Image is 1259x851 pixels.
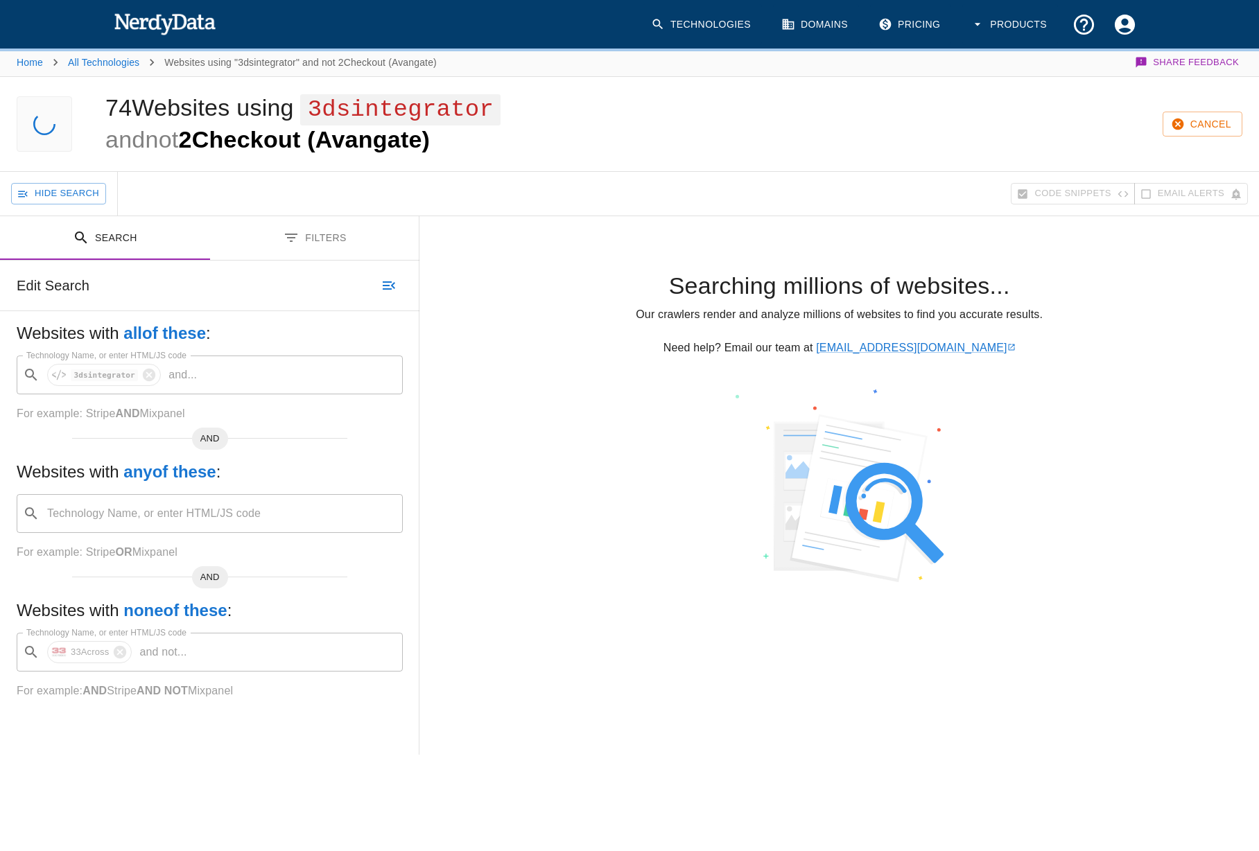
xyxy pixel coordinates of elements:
p: and not ... [134,644,192,660]
button: Share Feedback [1133,49,1242,76]
b: any of these [123,462,216,481]
h4: Searching millions of websites... [442,272,1237,301]
button: Filters [210,216,420,260]
a: Home [17,57,43,68]
img: NerdyData.com [114,10,216,37]
label: Technology Name, or enter HTML/JS code [26,349,186,361]
b: AND [83,685,107,696]
h5: Websites with : [17,461,403,483]
span: AND [192,570,228,584]
label: Technology Name, or enter HTML/JS code [26,626,186,638]
a: Domains [773,4,859,45]
b: AND NOT [137,685,188,696]
button: Account Settings [1104,4,1145,45]
a: Technologies [643,4,762,45]
a: Pricing [870,4,951,45]
a: [EMAIL_ADDRESS][DOMAIN_NAME] [816,342,1015,353]
button: Support and Documentation [1063,4,1104,45]
p: Our crawlers render and analyze millions of websites to find you accurate results. Need help? Ema... [442,306,1237,356]
h5: Websites with : [17,322,403,344]
span: not [145,126,178,152]
h1: 74 Websites using [105,94,501,153]
b: OR [115,546,132,558]
b: AND [115,407,139,419]
b: none of these [123,601,227,620]
p: and ... [163,367,202,383]
button: Cancel [1163,112,1242,137]
span: AND [192,432,228,446]
h6: Edit Search [17,274,89,297]
p: Websites using "3dsintegrator" and not 2Checkout (Avangate) [164,55,437,69]
span: and [105,126,145,152]
span: 3dsintegrator [300,94,501,125]
b: all of these [123,324,206,342]
nav: breadcrumb [17,49,437,76]
button: Hide Search [11,183,106,204]
p: For example: Stripe Mixpanel [17,683,403,699]
h5: Websites with : [17,599,403,622]
a: All Technologies [68,57,139,68]
span: 2Checkout (Avangate) [179,126,431,152]
p: For example: Stripe Mixpanel [17,405,403,422]
button: Products [962,4,1058,45]
p: For example: Stripe Mixpanel [17,544,403,561]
